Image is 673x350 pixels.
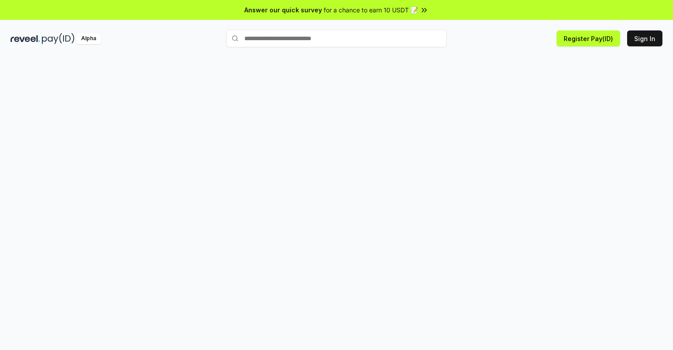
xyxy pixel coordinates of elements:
[42,33,75,44] img: pay_id
[11,33,40,44] img: reveel_dark
[76,33,101,44] div: Alpha
[557,30,620,46] button: Register Pay(ID)
[244,5,322,15] span: Answer our quick survey
[627,30,662,46] button: Sign In
[324,5,418,15] span: for a chance to earn 10 USDT 📝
